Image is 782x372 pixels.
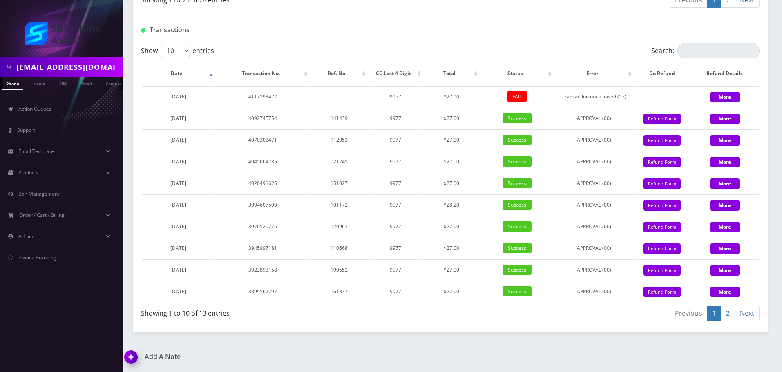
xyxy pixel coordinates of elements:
[710,157,740,167] button: More
[311,151,368,172] td: 121245
[507,91,527,102] span: FAIL
[369,194,423,215] td: 9977
[643,135,681,146] button: Refund Form
[503,265,532,275] span: Success
[643,222,681,233] button: Refund Form
[503,221,532,232] span: Success
[311,173,368,194] td: 151027
[170,245,186,252] span: [DATE]
[554,238,634,258] td: APPROVAL (00)
[170,201,186,208] span: [DATE]
[29,77,49,89] a: Name
[17,127,35,134] span: Support
[424,238,480,258] td: $27.00
[424,281,480,302] td: $27.00
[141,43,214,58] label: Show entries
[554,194,634,215] td: APPROVAL (00)
[503,286,532,296] span: Success
[424,62,480,85] th: Total: activate to sort column ascending
[369,62,423,85] th: CC Last 4 Digit: activate to sort column ascending
[141,28,145,33] img: Transactions
[554,281,634,302] td: APPROVAL (00)
[710,265,740,276] button: More
[2,77,23,90] a: Phone
[554,129,634,150] td: APPROVAL (00)
[735,306,760,321] a: Next
[311,62,368,85] th: Ref. No.: activate to sort column ascending
[369,238,423,258] td: 9977
[503,243,532,253] span: Success
[424,259,480,280] td: $27.00
[76,77,96,89] a: Email
[369,216,423,237] td: 9977
[216,173,310,194] td: 4020491626
[216,238,310,258] td: 3945997181
[503,113,532,123] span: Success
[710,222,740,232] button: More
[424,129,480,150] td: $27.00
[503,135,532,145] span: Success
[142,62,215,85] th: Date: activate to sort column ascending
[710,287,740,297] button: More
[160,43,190,58] select: Showentries
[170,266,186,273] span: [DATE]
[710,243,740,254] button: More
[643,243,681,254] button: Refund Form
[503,156,532,167] span: Success
[643,287,681,298] button: Refund Form
[643,157,681,168] button: Refund Form
[170,223,186,230] span: [DATE]
[55,77,71,89] a: SIM
[424,216,480,237] td: $27.00
[369,86,423,107] td: 9977
[554,151,634,172] td: APPROVAL (00)
[18,148,54,155] span: Email Template
[503,178,532,188] span: Success
[170,288,186,295] span: [DATE]
[141,26,339,34] h1: Transactions
[424,108,480,129] td: $27.00
[170,180,186,187] span: [DATE]
[311,238,368,258] td: 110568
[651,43,760,58] label: Search:
[677,43,760,58] input: Search:
[216,281,310,302] td: 3899567797
[141,305,444,318] div: Showing 1 to 10 of 13 entries
[710,178,740,189] button: More
[170,158,186,165] span: [DATE]
[369,108,423,129] td: 9977
[311,281,368,302] td: 161337
[710,92,740,102] button: More
[424,151,480,172] td: $27.00
[18,190,59,197] span: Ban Management
[369,129,423,150] td: 9977
[554,108,634,129] td: APPROVAL (00)
[424,86,480,107] td: $27.00
[216,62,310,85] th: Transaction No.: activate to sort column ascending
[554,259,634,280] td: APPROVAL (00)
[18,233,33,240] span: Admin
[216,108,310,129] td: 4092745754
[554,62,634,85] th: Error: activate to sort column ascending
[216,194,310,215] td: 3994607500
[25,22,98,45] img: Shluchim Assist
[311,259,368,280] td: 190552
[125,353,444,361] h1: Add A Note
[710,135,740,146] button: More
[170,115,186,122] span: [DATE]
[710,200,740,211] button: More
[102,77,129,89] a: Company
[554,216,634,237] td: APPROVAL (00)
[707,306,721,321] a: 1
[554,86,634,107] td: Transaction not allowed (57)
[503,200,532,210] span: Success
[369,151,423,172] td: 9977
[18,169,38,176] span: Products
[424,173,480,194] td: $27.00
[369,281,423,302] td: 9977
[721,306,735,321] a: 2
[311,129,368,150] td: 112953
[16,59,121,75] input: Search in Company
[554,173,634,194] td: APPROVAL (00)
[19,212,65,218] span: Order / Cart / Billing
